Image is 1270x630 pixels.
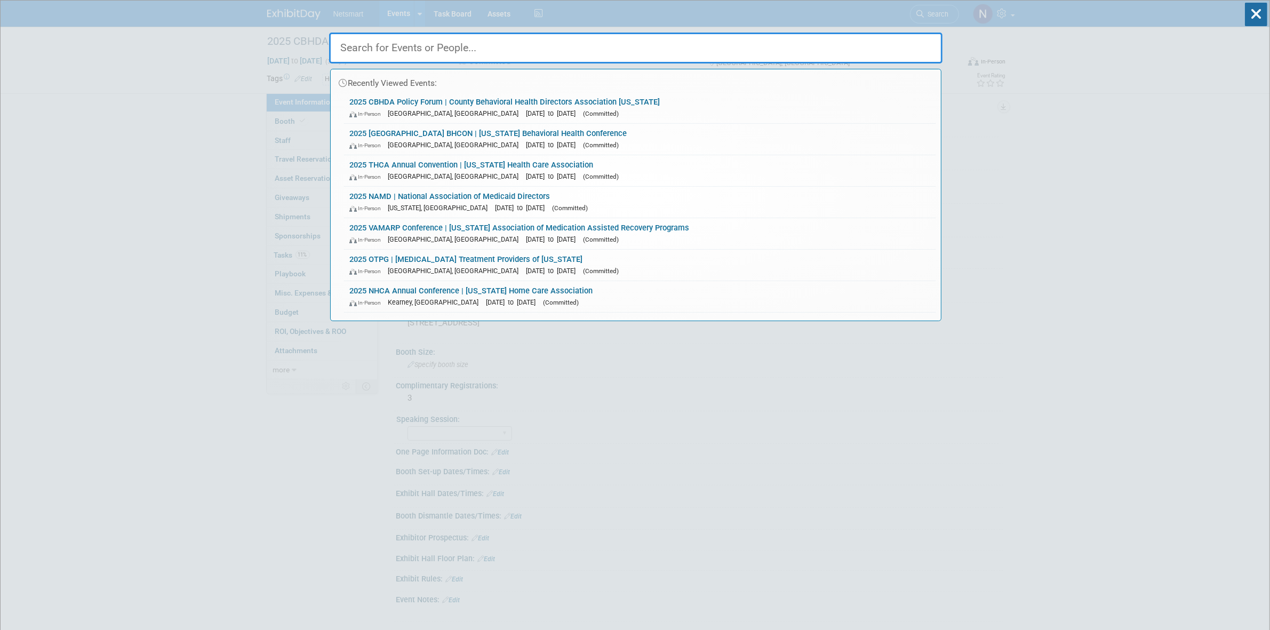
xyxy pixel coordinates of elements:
[552,204,588,212] span: (Committed)
[583,267,619,275] span: (Committed)
[349,299,386,306] span: In-Person
[349,268,386,275] span: In-Person
[344,155,936,186] a: 2025 THCA Annual Convention | [US_STATE] Health Care Association In-Person [GEOGRAPHIC_DATA], [GE...
[388,141,524,149] span: [GEOGRAPHIC_DATA], [GEOGRAPHIC_DATA]
[583,110,619,117] span: (Committed)
[344,187,936,218] a: 2025 NAMD | National Association of Medicaid Directors In-Person [US_STATE], [GEOGRAPHIC_DATA] [D...
[349,110,386,117] span: In-Person
[526,141,581,149] span: [DATE] to [DATE]
[526,172,581,180] span: [DATE] to [DATE]
[344,124,936,155] a: 2025 [GEOGRAPHIC_DATA] BHCON | [US_STATE] Behavioral Health Conference In-Person [GEOGRAPHIC_DATA...
[526,267,581,275] span: [DATE] to [DATE]
[388,204,493,212] span: [US_STATE], [GEOGRAPHIC_DATA]
[388,235,524,243] span: [GEOGRAPHIC_DATA], [GEOGRAPHIC_DATA]
[583,141,619,149] span: (Committed)
[526,109,581,117] span: [DATE] to [DATE]
[344,92,936,123] a: 2025 CBHDA Policy Forum | County Behavioral Health Directors Association [US_STATE] In-Person [GE...
[349,173,386,180] span: In-Person
[526,235,581,243] span: [DATE] to [DATE]
[344,250,936,281] a: 2025 OTPG | [MEDICAL_DATA] Treatment Providers of [US_STATE] In-Person [GEOGRAPHIC_DATA], [GEOGRA...
[336,69,936,92] div: Recently Viewed Events:
[349,142,386,149] span: In-Person
[329,33,942,63] input: Search for Events or People...
[388,298,484,306] span: Kearney, [GEOGRAPHIC_DATA]
[349,236,386,243] span: In-Person
[388,267,524,275] span: [GEOGRAPHIC_DATA], [GEOGRAPHIC_DATA]
[388,172,524,180] span: [GEOGRAPHIC_DATA], [GEOGRAPHIC_DATA]
[344,218,936,249] a: 2025 VAMARP Conference | [US_STATE] Association of Medication Assisted Recovery Programs In-Perso...
[583,173,619,180] span: (Committed)
[583,236,619,243] span: (Committed)
[486,298,541,306] span: [DATE] to [DATE]
[344,281,936,312] a: 2025 NHCA Annual Conference | [US_STATE] Home Care Association In-Person Kearney, [GEOGRAPHIC_DAT...
[349,205,386,212] span: In-Person
[388,109,524,117] span: [GEOGRAPHIC_DATA], [GEOGRAPHIC_DATA]
[543,299,579,306] span: (Committed)
[495,204,550,212] span: [DATE] to [DATE]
